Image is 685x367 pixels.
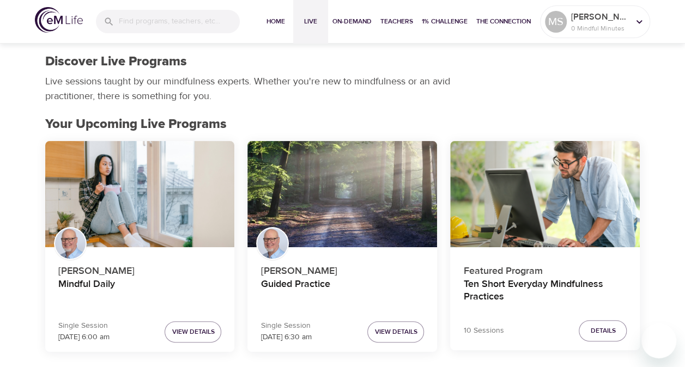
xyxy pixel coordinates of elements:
[45,54,187,70] h1: Discover Live Programs
[45,74,454,103] p: Live sessions taught by our mindfulness experts. Whether you're new to mindfulness or an avid pra...
[463,278,627,304] h4: Ten Short Everyday Mindfulness Practices
[260,259,424,278] p: [PERSON_NAME]
[463,259,627,278] p: Featured Program
[58,332,110,343] p: [DATE] 6:00 am
[165,321,221,342] button: View Details
[641,323,676,358] iframe: Button to launch messaging window
[260,320,311,332] p: Single Session
[571,10,629,23] p: [PERSON_NAME]
[35,7,83,33] img: logo
[422,16,468,27] span: 1% Challenge
[374,326,417,338] span: View Details
[571,23,629,33] p: 0 Mindful Minutes
[332,16,372,27] span: On-Demand
[545,11,567,33] div: MS
[119,10,240,33] input: Find programs, teachers, etc...
[380,16,413,27] span: Teachers
[247,141,437,248] button: Guided Practice
[58,278,222,304] h4: Mindful Daily
[45,141,235,248] button: Mindful Daily
[260,332,311,343] p: [DATE] 6:30 am
[45,117,640,132] h2: Your Upcoming Live Programs
[58,320,110,332] p: Single Session
[367,321,424,342] button: View Details
[579,320,627,341] button: Details
[590,325,615,337] span: Details
[298,16,324,27] span: Live
[476,16,531,27] span: The Connection
[172,326,214,338] span: View Details
[463,325,504,337] p: 10 Sessions
[58,259,222,278] p: [PERSON_NAME]
[260,278,424,304] h4: Guided Practice
[450,141,640,248] button: Ten Short Everyday Mindfulness Practices
[263,16,289,27] span: Home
